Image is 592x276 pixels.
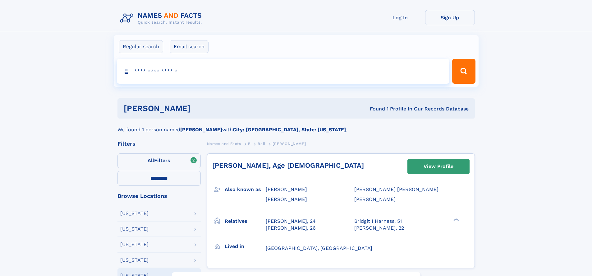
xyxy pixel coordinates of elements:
span: [PERSON_NAME] [354,196,396,202]
div: [US_STATE] [120,211,149,216]
h3: Also known as [225,184,266,195]
span: [PERSON_NAME] [273,142,306,146]
div: [US_STATE] [120,258,149,263]
div: ❯ [452,218,459,222]
a: Bridgit I Harness, 51 [354,218,402,225]
label: Filters [117,153,201,168]
h1: [PERSON_NAME] [124,105,280,112]
div: We found 1 person named with . [117,119,475,133]
label: Regular search [119,40,163,53]
div: Found 1 Profile In Our Records Database [280,105,469,112]
span: [PERSON_NAME] [266,186,307,192]
div: Browse Locations [117,193,201,199]
span: All [148,157,154,163]
span: [PERSON_NAME] [266,196,307,202]
a: [PERSON_NAME], 24 [266,218,316,225]
a: [PERSON_NAME], 26 [266,225,316,232]
div: [US_STATE] [120,242,149,247]
div: Filters [117,141,201,147]
input: search input [117,59,450,84]
a: Names and Facts [207,140,241,147]
span: [PERSON_NAME] [PERSON_NAME] [354,186,438,192]
b: [PERSON_NAME] [180,127,222,133]
h3: Relatives [225,216,266,227]
a: Log In [375,10,425,25]
span: [GEOGRAPHIC_DATA], [GEOGRAPHIC_DATA] [266,245,372,251]
label: Email search [170,40,209,53]
button: Search Button [452,59,475,84]
div: [US_STATE] [120,227,149,232]
img: Logo Names and Facts [117,10,207,27]
h3: Lived in [225,241,266,252]
a: B [248,140,251,147]
div: View Profile [424,159,453,174]
a: [PERSON_NAME], 22 [354,225,404,232]
a: Bell [258,140,265,147]
span: Bell [258,142,265,146]
a: View Profile [408,159,469,174]
b: City: [GEOGRAPHIC_DATA], State: [US_STATE] [233,127,346,133]
span: B [248,142,251,146]
a: Sign Up [425,10,475,25]
a: [PERSON_NAME], Age [DEMOGRAPHIC_DATA] [212,161,364,169]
